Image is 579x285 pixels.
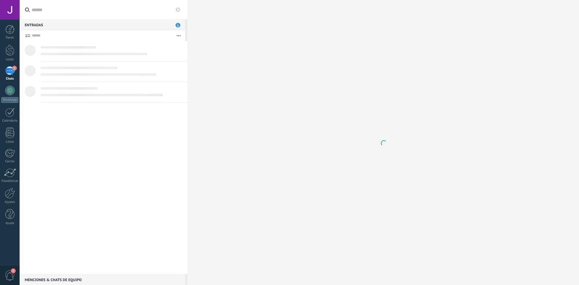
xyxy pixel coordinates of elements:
[12,66,17,71] span: 1
[1,119,19,123] div: Calendario
[1,58,19,62] div: Leads
[1,140,19,144] div: Listas
[1,200,19,204] div: Ajustes
[176,23,180,27] span: 1
[1,97,18,103] div: WhatsApp
[1,77,19,81] div: Chats
[11,268,16,273] span: 1
[20,19,185,30] div: Entradas
[1,179,19,183] div: Estadísticas
[1,36,19,40] div: Panel
[20,274,185,285] div: Menciones & Chats de equipo
[1,160,19,163] div: Correo
[1,221,19,225] div: Ayuda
